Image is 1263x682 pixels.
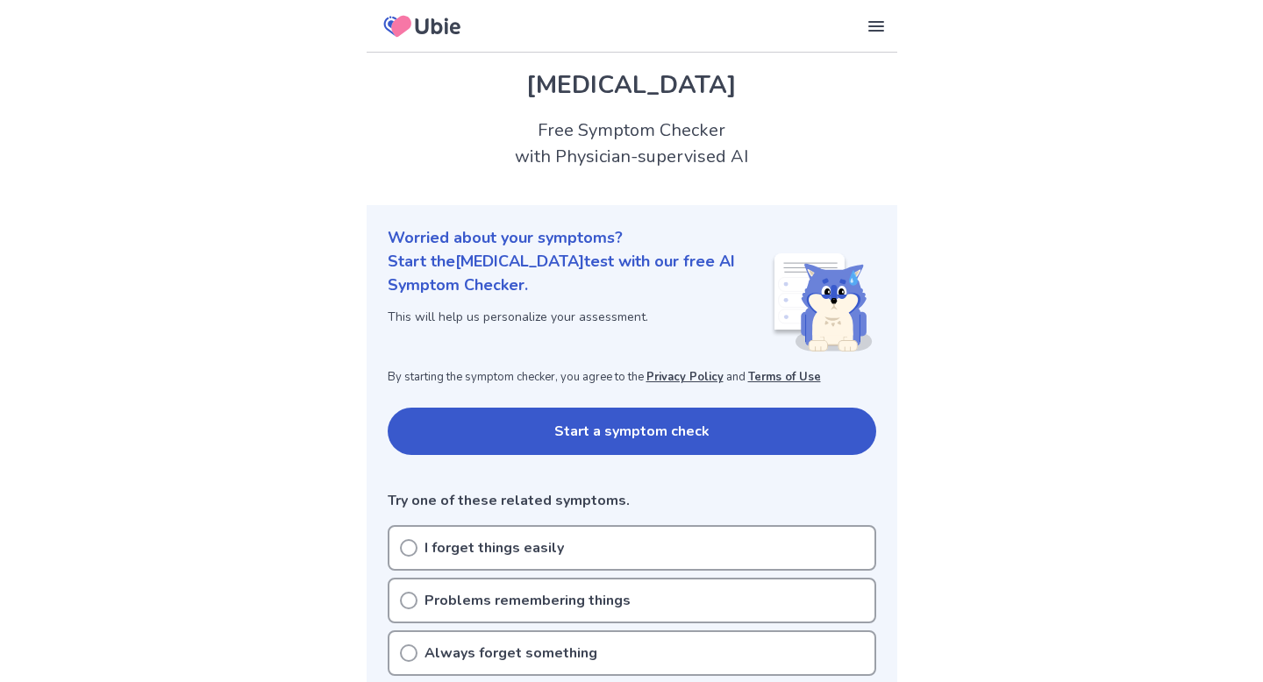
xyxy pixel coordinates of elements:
[425,643,597,664] p: Always forget something
[388,250,771,297] p: Start the [MEDICAL_DATA] test with our free AI Symptom Checker.
[425,537,564,558] p: I forget things easily
[388,67,876,103] h1: [MEDICAL_DATA]
[748,369,821,385] a: Terms of Use
[771,253,873,352] img: Shiba
[646,369,724,385] a: Privacy Policy
[388,408,876,455] button: Start a symptom check
[367,117,897,170] h2: Free Symptom Checker with Physician-supervised AI
[388,369,876,387] p: By starting the symptom checker, you agree to the and
[388,308,771,326] p: This will help us personalize your assessment.
[388,490,876,511] p: Try one of these related symptoms.
[388,226,876,250] p: Worried about your symptoms?
[425,590,631,611] p: Problems remembering things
